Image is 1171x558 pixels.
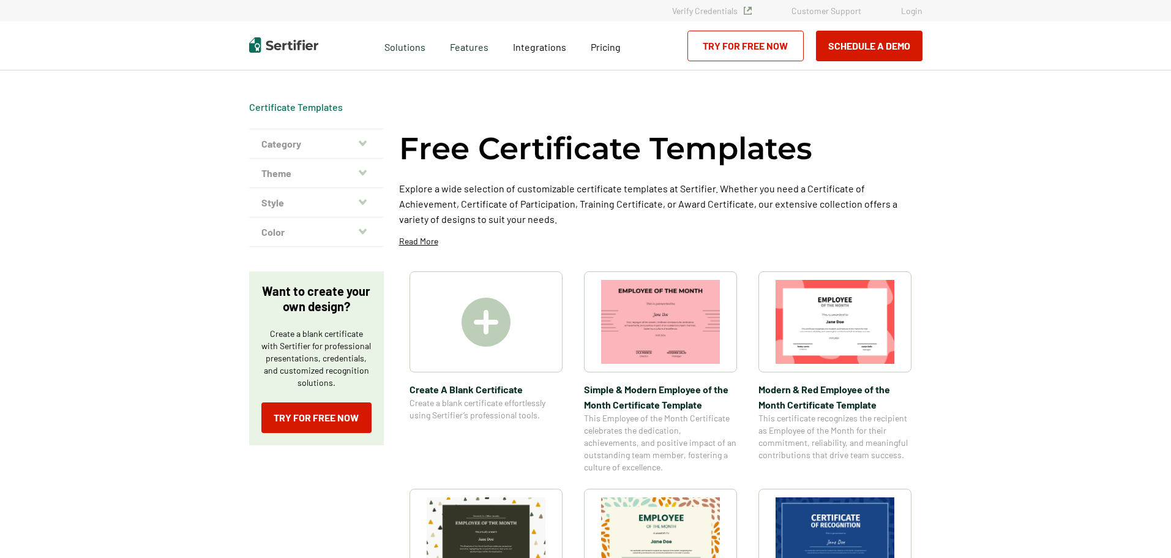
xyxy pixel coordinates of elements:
[261,402,372,433] a: Try for Free Now
[584,382,737,412] span: Simple & Modern Employee of the Month Certificate Template
[410,382,563,397] span: Create A Blank Certificate
[249,37,318,53] img: Sertifier | Digital Credentialing Platform
[384,38,425,53] span: Solutions
[591,38,621,53] a: Pricing
[399,235,438,247] p: Read More
[249,188,384,217] button: Style
[591,41,621,53] span: Pricing
[584,271,737,473] a: Simple & Modern Employee of the Month Certificate TemplateSimple & Modern Employee of the Month C...
[601,280,720,364] img: Simple & Modern Employee of the Month Certificate Template
[399,129,812,168] h1: Free Certificate Templates
[672,6,752,16] a: Verify Credentials
[450,38,488,53] span: Features
[513,38,566,53] a: Integrations
[399,181,922,227] p: Explore a wide selection of customizable certificate templates at Sertifier. Whether you need a C...
[791,6,861,16] a: Customer Support
[249,159,384,188] button: Theme
[584,412,737,473] span: This Employee of the Month Certificate celebrates the dedication, achievements, and positive impa...
[901,6,922,16] a: Login
[758,382,911,412] span: Modern & Red Employee of the Month Certificate Template
[758,271,911,473] a: Modern & Red Employee of the Month Certificate TemplateModern & Red Employee of the Month Certifi...
[758,412,911,461] span: This certificate recognizes the recipient as Employee of the Month for their commitment, reliabil...
[261,328,372,389] p: Create a blank certificate with Sertifier for professional presentations, credentials, and custom...
[776,280,894,364] img: Modern & Red Employee of the Month Certificate Template
[249,129,384,159] button: Category
[462,298,511,347] img: Create A Blank Certificate
[249,217,384,247] button: Color
[687,31,804,61] a: Try for Free Now
[249,101,343,113] div: Breadcrumb
[410,397,563,421] span: Create a blank certificate effortlessly using Sertifier’s professional tools.
[744,7,752,15] img: Verified
[249,101,343,113] a: Certificate Templates
[261,284,372,314] p: Want to create your own design?
[513,41,566,53] span: Integrations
